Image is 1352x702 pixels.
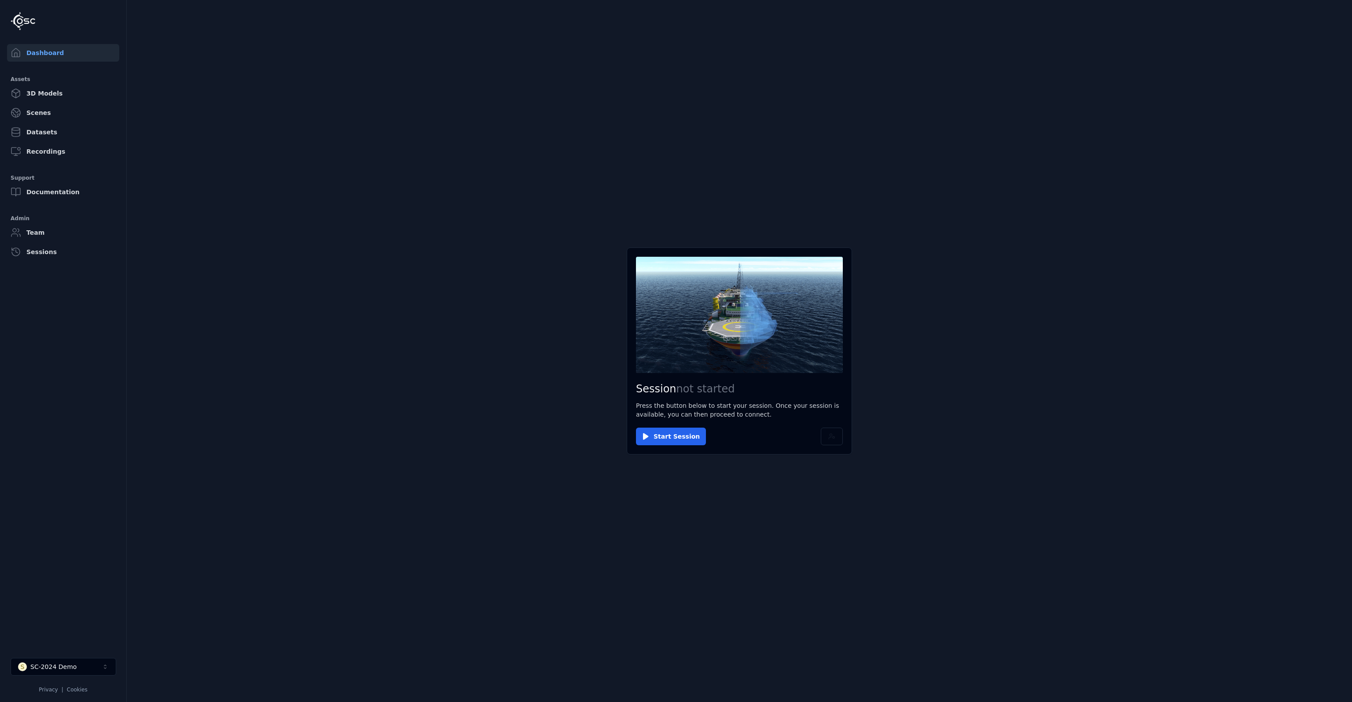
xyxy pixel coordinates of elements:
a: Scenes [7,104,119,122]
button: Start Session [636,428,706,445]
div: S [18,662,27,671]
div: Assets [11,74,116,85]
a: Privacy [39,687,58,693]
a: Team [7,224,119,241]
span: not started [676,383,735,395]
div: SC-2024 Demo [30,662,77,671]
a: Documentation [7,183,119,201]
a: Cookies [67,687,88,693]
a: Sessions [7,243,119,261]
h2: Session [636,382,843,396]
span: | [62,687,63,693]
p: Press the button below to start your session. Once your session is available, you can then procee... [636,401,843,419]
img: Logo [11,12,35,30]
div: Admin [11,213,116,224]
a: Dashboard [7,44,119,62]
div: Support [11,173,116,183]
button: Select a workspace [11,658,116,676]
a: Datasets [7,123,119,141]
a: Recordings [7,143,119,160]
a: 3D Models [7,85,119,102]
